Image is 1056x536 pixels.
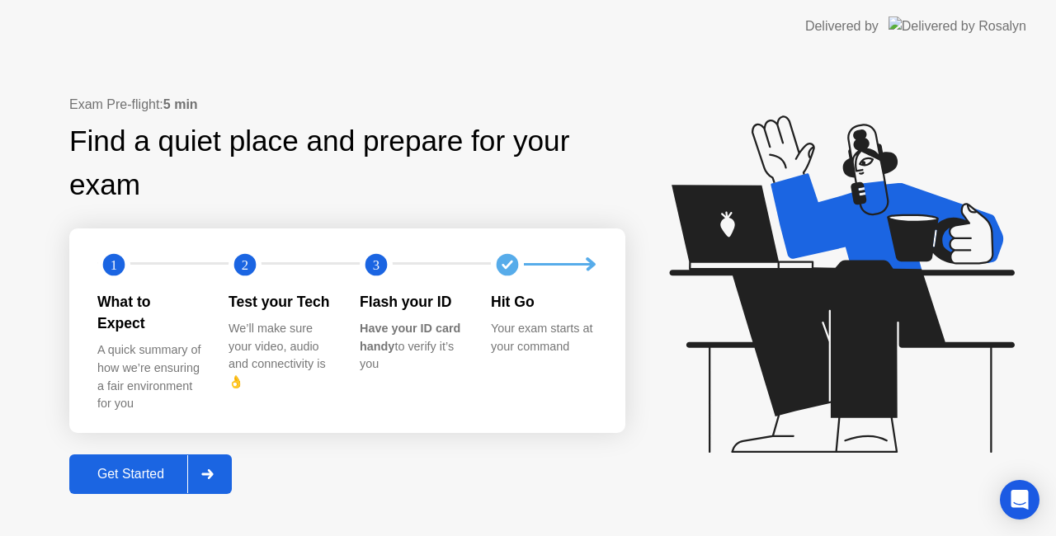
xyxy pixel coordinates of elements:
button: Get Started [69,454,232,494]
text: 1 [111,256,117,272]
div: Your exam starts at your command [491,320,596,355]
text: 3 [373,256,379,272]
div: Get Started [74,467,187,482]
div: We’ll make sure your video, audio and connectivity is 👌 [229,320,333,391]
b: 5 min [163,97,198,111]
div: Delivered by [805,16,879,36]
div: Open Intercom Messenger [1000,480,1039,520]
div: Exam Pre-flight: [69,95,625,115]
div: to verify it’s you [360,320,464,374]
div: What to Expect [97,291,202,335]
b: Have your ID card handy [360,322,460,353]
text: 2 [242,256,248,272]
img: Delivered by Rosalyn [889,16,1026,35]
div: Find a quiet place and prepare for your exam [69,120,625,207]
div: Flash your ID [360,291,464,313]
div: Hit Go [491,291,596,313]
div: A quick summary of how we’re ensuring a fair environment for you [97,341,202,412]
div: Test your Tech [229,291,333,313]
